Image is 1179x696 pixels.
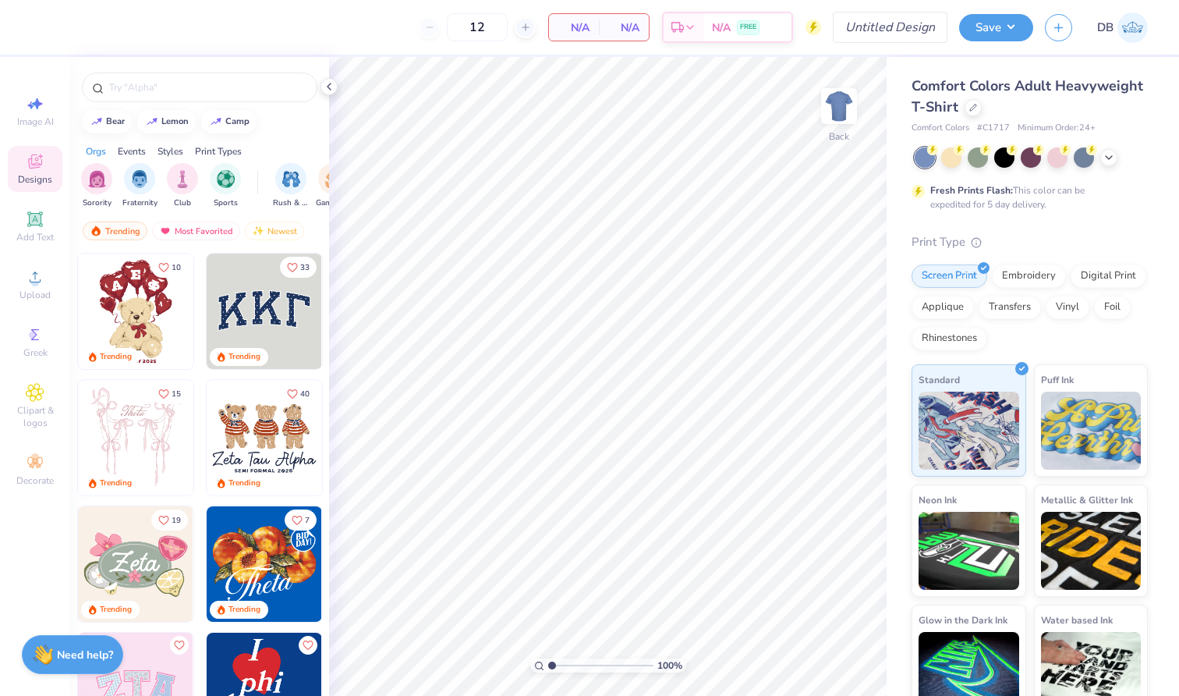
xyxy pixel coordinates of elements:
[193,254,308,369] img: e74243e0-e378-47aa-a400-bc6bcb25063a
[823,91,855,122] img: Back
[930,184,1013,197] strong: Fresh Prints Flash:
[1018,122,1096,135] span: Minimum Order: 24 +
[100,478,132,489] div: Trending
[210,163,241,209] button: filter button
[167,163,198,209] button: filter button
[172,264,181,272] span: 10
[1046,296,1089,319] div: Vinyl
[280,383,317,404] button: Like
[78,254,193,369] img: 587403a7-0594-4a7f-b2bd-0ca67a3ff8dd
[1097,12,1148,43] a: DB
[447,13,508,41] input: – –
[1041,492,1133,508] span: Metallic & Glitter Ink
[273,197,309,209] span: Rush & Bid
[161,117,189,126] div: lemon
[193,380,308,495] img: d12a98c7-f0f7-4345-bf3a-b9f1b718b86e
[16,474,54,487] span: Decorate
[316,163,352,209] div: filter for Game Day
[282,170,300,188] img: Rush & Bid Image
[214,197,238,209] span: Sports
[1117,12,1148,43] img: Deneil Betfarhad
[225,117,250,126] div: camp
[88,170,106,188] img: Sorority Image
[740,22,756,33] span: FREE
[172,517,181,524] span: 19
[193,506,308,622] img: d6d5c6c6-9b9a-4053-be8a-bdf4bacb006d
[83,222,147,240] div: Trending
[912,76,1143,116] span: Comfort Colors Adult Heavyweight T-Shirt
[228,351,260,363] div: Trending
[919,512,1019,590] img: Neon Ink
[174,197,191,209] span: Club
[151,383,188,404] button: Like
[321,254,437,369] img: edfb13fc-0e43-44eb-bea2-bf7fc0dd67f9
[316,197,352,209] span: Game Day
[19,289,51,301] span: Upload
[17,115,54,128] span: Image AI
[977,122,1010,135] span: # C1717
[131,170,148,188] img: Fraternity Image
[81,163,112,209] button: filter button
[207,506,322,622] img: 8659caeb-cee5-4a4c-bd29-52ea2f761d42
[158,144,183,158] div: Styles
[829,130,849,144] div: Back
[1041,371,1074,388] span: Puff Ink
[8,404,62,429] span: Clipart & logos
[106,117,125,126] div: bear
[90,225,102,236] img: trending.gif
[321,506,437,622] img: f22b6edb-555b-47a9-89ed-0dd391bfae4f
[146,117,158,126] img: trend_line.gif
[912,327,987,350] div: Rhinestones
[151,510,188,531] button: Like
[245,222,304,240] div: Newest
[201,110,257,133] button: camp
[919,371,960,388] span: Standard
[86,144,106,158] div: Orgs
[210,163,241,209] div: filter for Sports
[159,225,172,236] img: most_fav.gif
[300,390,310,398] span: 40
[325,170,343,188] img: Game Day Image
[23,346,48,359] span: Greek
[228,478,260,489] div: Trending
[1071,265,1146,288] div: Digital Print
[122,163,158,209] button: filter button
[83,197,112,209] span: Sorority
[657,659,682,673] span: 100 %
[1094,296,1131,319] div: Foil
[273,163,309,209] button: filter button
[100,604,132,616] div: Trending
[78,506,193,622] img: 010ceb09-c6fc-40d9-b71e-e3f087f73ee6
[1041,392,1142,470] img: Puff Ink
[558,20,589,36] span: N/A
[912,233,1148,251] div: Print Type
[1041,512,1142,590] img: Metallic & Glitter Ink
[170,636,189,655] button: Like
[1041,612,1113,628] span: Water based Ink
[228,604,260,616] div: Trending
[210,117,222,126] img: trend_line.gif
[207,254,322,369] img: 3b9aba4f-e317-4aa7-a679-c95a879539bd
[100,351,132,363] div: Trending
[280,257,317,278] button: Like
[959,14,1033,41] button: Save
[82,110,132,133] button: bear
[321,380,437,495] img: d12c9beb-9502-45c7-ae94-40b97fdd6040
[912,122,969,135] span: Comfort Colors
[919,612,1007,628] span: Glow in the Dark Ink
[979,296,1041,319] div: Transfers
[122,163,158,209] div: filter for Fraternity
[252,225,264,236] img: Newest.gif
[57,648,113,662] strong: Need help?
[608,20,639,36] span: N/A
[992,265,1066,288] div: Embroidery
[912,265,987,288] div: Screen Print
[167,163,198,209] div: filter for Club
[833,12,947,43] input: Untitled Design
[78,380,193,495] img: 83dda5b0-2158-48ca-832c-f6b4ef4c4536
[217,170,235,188] img: Sports Image
[712,20,731,36] span: N/A
[174,170,191,188] img: Club Image
[305,517,310,524] span: 7
[118,144,146,158] div: Events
